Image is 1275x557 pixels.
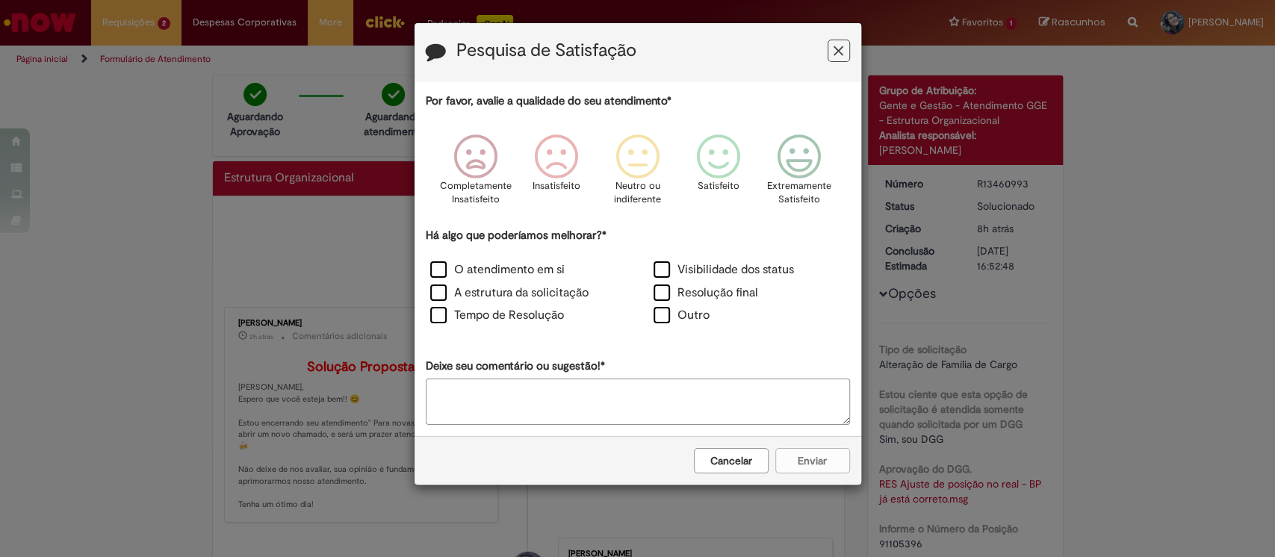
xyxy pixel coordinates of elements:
label: Outro [654,307,710,324]
p: Satisfeito [698,179,739,193]
div: Extremamente Satisfeito [761,123,837,225]
button: Cancelar [694,448,769,473]
label: Pesquisa de Satisfação [456,41,636,60]
label: O atendimento em si [430,261,565,278]
p: Neutro ou indiferente [610,179,664,207]
label: Resolução final [654,284,758,302]
label: Visibilidade dos status [654,261,794,278]
label: A estrutura da solicitação [430,284,589,302]
div: Insatisfeito [518,123,595,225]
p: Insatisfeito [533,179,580,193]
label: Tempo de Resolução [430,307,564,324]
div: Neutro ou indiferente [599,123,675,225]
div: Satisfeito [680,123,757,225]
p: Completamente Insatisfeito [440,179,512,207]
label: Por favor, avalie a qualidade do seu atendimento* [426,93,671,109]
div: Há algo que poderíamos melhorar?* [426,228,850,329]
label: Deixe seu comentário ou sugestão!* [426,358,605,374]
div: Completamente Insatisfeito [438,123,514,225]
p: Extremamente Satisfeito [767,179,831,207]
